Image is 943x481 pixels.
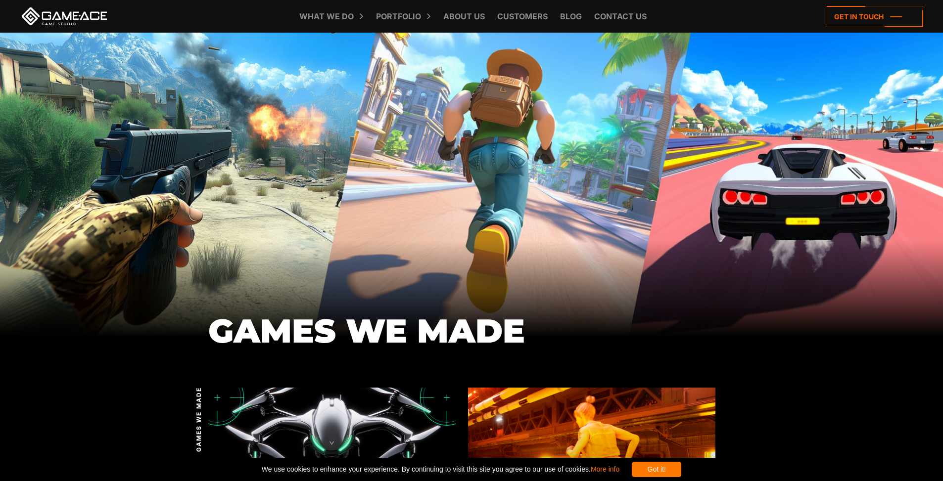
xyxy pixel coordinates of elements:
a: More info [591,465,619,473]
div: Got it! [632,462,681,477]
span: GAMES WE MADE [194,387,203,451]
a: Get in touch [827,6,923,27]
h1: GAMES WE MADE [208,313,735,349]
span: We use cookies to enhance your experience. By continuing to visit this site you agree to our use ... [262,462,619,477]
